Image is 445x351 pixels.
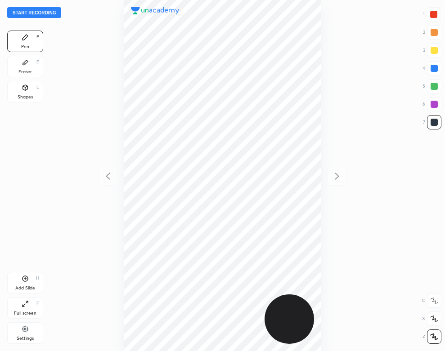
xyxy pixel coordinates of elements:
div: 5 [423,79,441,93]
div: E [36,60,39,64]
div: Pen [21,44,29,49]
div: H [36,276,39,280]
div: 3 [423,43,441,58]
div: F [36,301,39,306]
div: P [36,35,39,39]
div: Settings [17,336,34,341]
button: Start recording [7,7,61,18]
div: Shapes [18,95,33,99]
div: X [422,311,441,326]
div: Full screen [14,311,36,315]
div: C [422,293,441,308]
div: 2 [423,25,441,40]
img: logo.38c385cc.svg [131,7,180,14]
div: 7 [423,115,441,129]
div: Z [423,329,441,344]
div: Eraser [18,70,32,74]
div: 6 [423,97,441,111]
div: 4 [423,61,441,76]
div: 1 [423,7,441,22]
div: Add Slide [15,286,35,290]
div: L [36,85,39,89]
